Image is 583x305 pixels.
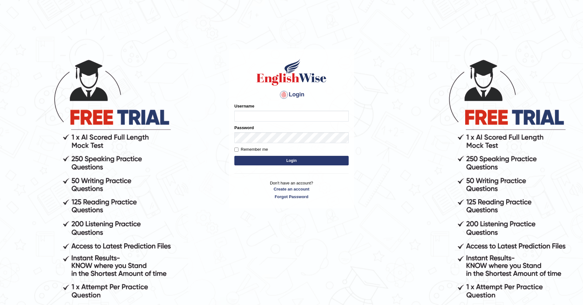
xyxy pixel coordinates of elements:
[234,103,254,109] label: Username
[234,90,349,100] h4: Login
[234,148,238,152] input: Remember me
[234,194,349,200] a: Forgot Password
[234,146,268,153] label: Remember me
[234,186,349,192] a: Create an account
[255,58,328,87] img: Logo of English Wise sign in for intelligent practice with AI
[234,125,254,131] label: Password
[234,180,349,200] p: Don't have an account?
[234,156,349,165] button: Login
